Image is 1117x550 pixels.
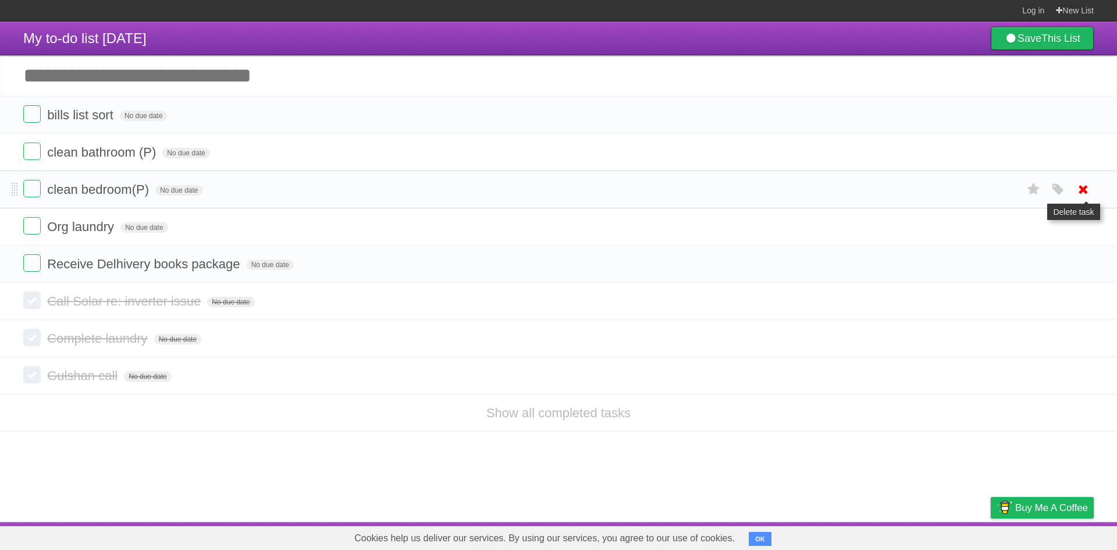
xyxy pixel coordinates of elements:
[749,532,771,546] button: OK
[836,525,860,547] a: About
[23,329,41,346] label: Done
[120,222,168,233] span: No due date
[976,525,1006,547] a: Privacy
[207,297,254,307] span: No due date
[155,185,202,196] span: No due date
[47,145,159,159] span: clean bathroom (P)
[247,260,294,270] span: No due date
[486,406,631,420] a: Show all completed tasks
[1020,525,1094,547] a: Suggest a feature
[23,254,41,272] label: Done
[343,527,746,550] span: Cookies help us deliver our services. By using our services, you agree to our use of cookies.
[47,108,116,122] span: bills list sort
[936,525,962,547] a: Terms
[120,111,167,121] span: No due date
[23,217,41,235] label: Done
[47,219,117,234] span: Org laundry
[874,525,922,547] a: Developers
[154,334,201,345] span: No due date
[23,180,41,197] label: Done
[47,368,120,383] span: Gulshan call
[1041,33,1080,44] b: This List
[23,105,41,123] label: Done
[23,143,41,160] label: Done
[47,294,204,308] span: Call Solar re: inverter issue
[991,497,1094,519] a: Buy me a coffee
[23,366,41,384] label: Done
[23,292,41,309] label: Done
[47,331,150,346] span: Complete laundry
[997,498,1012,517] img: Buy me a coffee
[47,257,243,271] span: Receive Delhivery books package
[47,182,152,197] span: clean bedroom(P)
[162,148,209,158] span: No due date
[23,30,147,46] span: My to-do list [DATE]
[1015,498,1088,518] span: Buy me a coffee
[1023,180,1045,199] label: Star task
[991,27,1094,50] a: SaveThis List
[124,371,171,382] span: No due date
